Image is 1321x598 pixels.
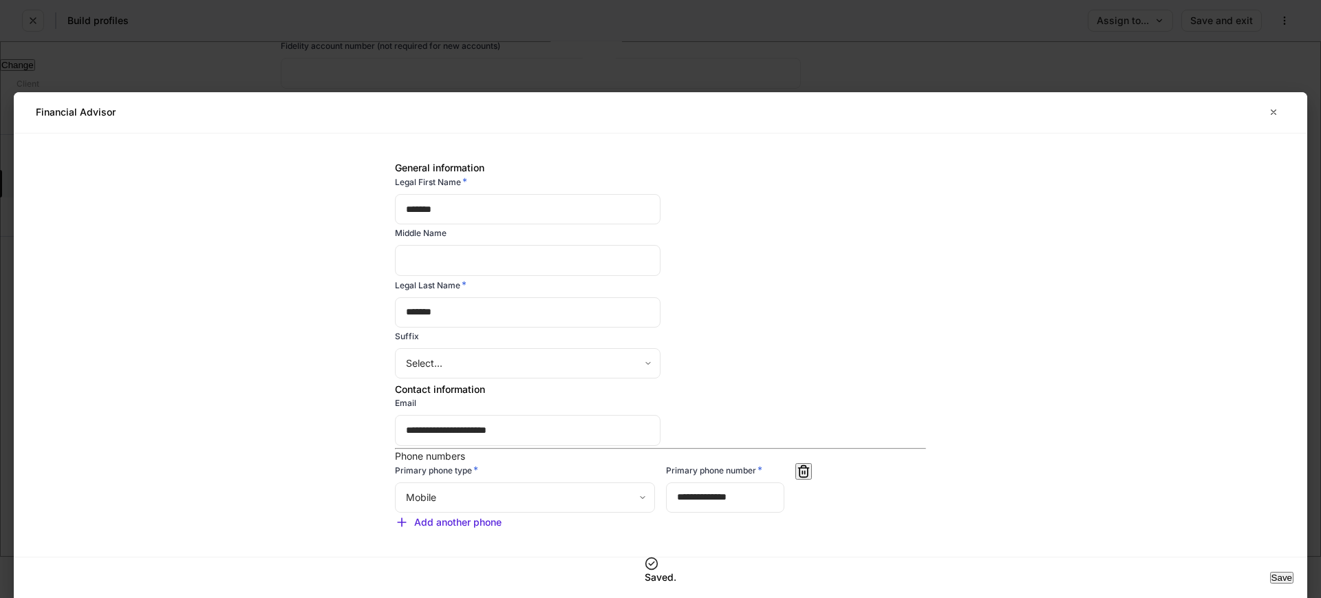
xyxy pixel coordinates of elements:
[395,396,416,409] h6: Email
[395,482,654,513] div: Mobile
[395,348,660,378] div: Select...
[395,383,926,396] h5: Contact information
[395,175,467,189] h6: Legal First Name
[395,463,478,477] h6: Primary phone type
[395,226,447,239] h6: Middle Name
[1271,573,1292,582] div: Save
[395,161,926,175] h5: General information
[395,515,502,529] button: Add another phone
[395,330,419,343] h6: Suffix
[395,278,466,292] h6: Legal Last Name
[36,105,116,119] h5: Financial Advisor
[1270,572,1293,584] button: Save
[645,570,676,584] h5: Saved.
[666,463,762,477] h6: Primary phone number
